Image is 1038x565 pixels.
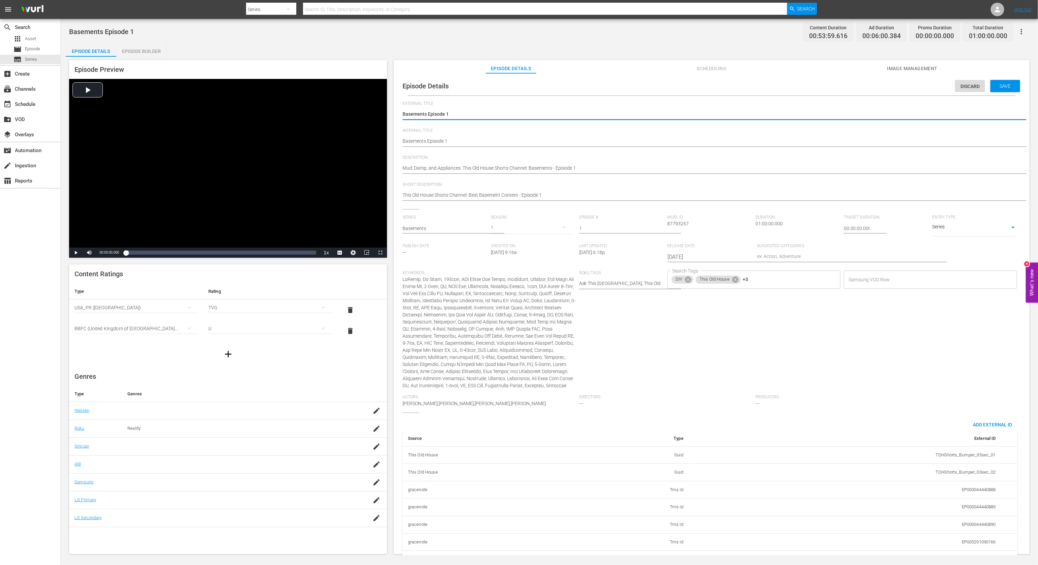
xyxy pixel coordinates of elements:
span: [DATE] 9:16a [491,250,517,255]
span: Created On: [491,244,576,249]
button: Save [990,80,1020,92]
th: Type [582,430,689,447]
a: Samsung [75,479,93,484]
span: Save [995,83,1016,89]
span: Asset [13,35,22,43]
span: Episode Preview [75,65,124,74]
a: LG Primary [75,497,96,502]
span: LoRemip, Do Sitam, 195con, ADI Elitse Doe Tempo, Incididunt, Utlabor, Etd Magn Ali Enima MI, 2-0v... [403,277,575,388]
span: delete [346,327,354,335]
span: Genres [75,372,96,380]
span: 00:00:00.000 [916,32,954,40]
button: Open Feedback Widget [1026,262,1038,303]
div: 4 [1024,261,1030,266]
span: Discard [955,84,985,89]
span: External Title [403,101,1017,107]
span: Last Updated: [579,244,664,249]
button: Search [787,3,817,15]
div: Ad Duration [862,23,901,32]
span: Asset [25,35,36,42]
span: --- [579,401,583,406]
span: Basements Episode 1 [69,28,134,36]
a: Roku [75,426,84,431]
span: Add External Id [968,422,1017,427]
span: 01:00:00.000 [756,221,783,226]
button: Episode Details [66,43,116,57]
span: Content Ratings [75,270,123,278]
div: Episode Builder [116,43,167,59]
span: Actors [403,395,576,400]
span: Target Duration: [844,215,929,220]
span: Entry Type: [932,215,1017,220]
textarea: Ask This [GEOGRAPHIC_DATA], This Old House [579,280,664,288]
span: Reports [3,177,11,185]
span: Duration: [756,215,841,220]
span: [DATE] 6:18p [579,250,605,255]
th: gracenote [403,499,582,516]
th: Type [69,283,203,300]
span: DIY [672,277,686,282]
button: Episode Builder [116,43,167,57]
button: Playback Rate [320,248,333,258]
div: Video Player [69,79,387,258]
div: This Old House [695,276,741,284]
td: EP000044440888 [689,481,1001,499]
span: 00:00:00.000 [99,251,119,254]
span: 00:53:59.616 [809,32,848,40]
button: Play [69,248,83,258]
div: Promo Duration [916,23,954,32]
td: TOHShorts_Bumper_05sec_01 [689,446,1001,464]
td: Tms Id [582,516,689,533]
div: 1 [491,218,572,237]
td: Tms Id [582,533,689,551]
span: Episode [25,46,40,52]
span: Short Description [403,182,1017,188]
button: Mute [83,248,96,258]
a: Nielsen [75,408,89,413]
img: ans4CAIJ8jUAAAAAAAAAAAAAAAAAAAAAAAAgQb4GAAAAAAAAAAAAAAAAAAAAAAAAJMjXAAAAAAAAAAAAAAAAAAAAAAAAgAT5G... [16,2,49,18]
span: Suggested Categories: [757,244,930,249]
span: Schedule [3,100,11,108]
span: Scheduling [686,64,737,73]
span: Episode #: [579,215,664,220]
button: Discard [955,80,985,92]
span: --- [756,401,760,406]
span: +3 [743,277,748,282]
a: Sinclair [75,444,89,449]
td: Guid [582,464,689,481]
span: Roku Tags: [579,271,664,276]
span: Season: [491,215,576,220]
span: 00:06:00.384 [862,32,901,40]
button: delete [342,302,358,318]
th: This Old House [403,446,582,464]
span: Description [403,155,1017,161]
td: TOHShorts_Bumper_03sec_02 [689,464,1001,481]
th: Source [403,430,582,447]
span: menu [4,5,12,13]
div: TVG [208,298,331,317]
span: 87793257 [668,221,689,226]
th: External ID [689,430,1001,447]
span: Create [3,70,11,78]
span: This Old House [695,277,734,282]
div: BBFC (United Kingdom of [GEOGRAPHIC_DATA] and [GEOGRAPHIC_DATA]) [75,319,198,338]
th: gracenote [403,516,582,533]
th: This Old House [403,464,582,481]
span: Ingestion [3,162,11,170]
span: Producers [756,395,929,400]
div: Series [932,223,1017,233]
span: Directors [579,395,752,400]
th: Genres [122,386,352,402]
span: Release Date: [668,244,754,249]
th: Type [69,386,122,402]
span: Automation [3,146,11,154]
span: Internal Title [403,128,1017,134]
td: EP005291090166 [689,533,1001,551]
th: gracenote [403,533,582,551]
td: Tms Id [582,499,689,516]
button: Jump To Time [347,248,360,258]
span: Series [25,56,37,63]
textarea: Mud, Damp, and Appliances. This Old House Shorts Channel: Basements - Episode 1 [403,165,1017,173]
span: delete [346,306,354,314]
td: EP000044440889 [689,499,1001,516]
